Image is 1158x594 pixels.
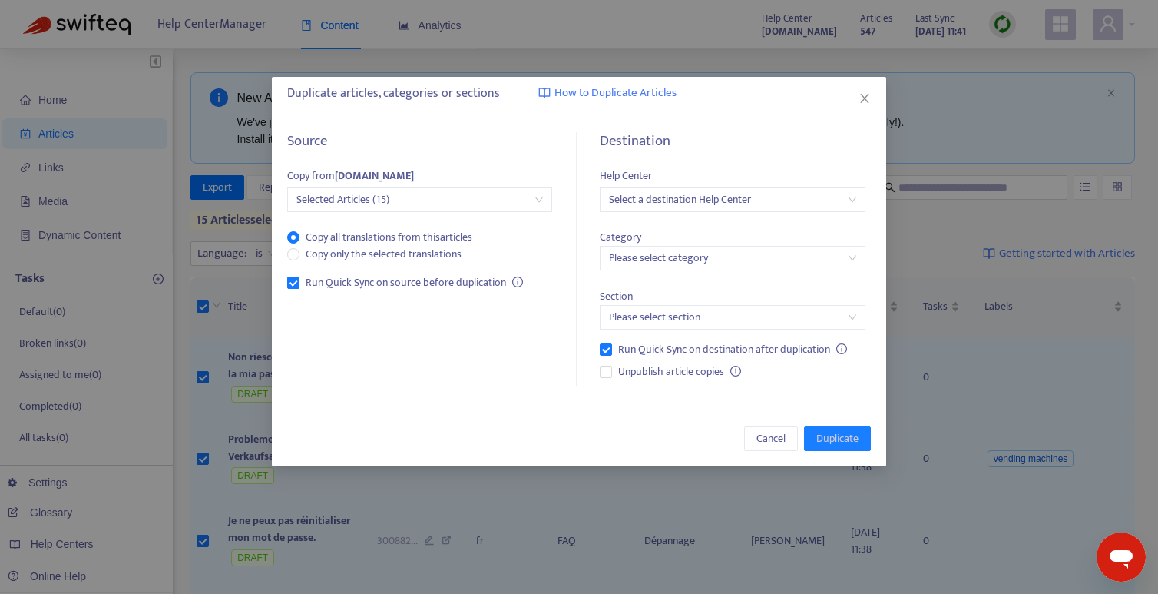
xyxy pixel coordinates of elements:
[538,85,677,102] a: How to Duplicate Articles
[730,366,741,377] span: info-circle
[600,133,865,151] h5: Destination
[744,426,798,451] button: Cancel
[859,92,871,105] span: close
[299,229,478,246] span: Copy all translations from this articles
[1097,533,1146,582] iframe: Button to launch messaging window
[335,167,414,184] strong: [DOMAIN_NAME]
[756,430,786,447] span: Cancel
[612,341,836,358] span: Run Quick Sync on destination after duplication
[554,85,677,102] span: How to Duplicate Articles
[804,426,871,451] button: Duplicate
[287,167,414,184] span: Copy from
[299,274,512,291] span: Run Quick Sync on source before duplication
[600,167,652,184] span: Help Center
[512,277,523,287] span: info-circle
[299,246,468,263] span: Copy only the selected translations
[600,228,641,246] span: Category
[612,363,730,380] span: Unpublish article copies
[296,188,543,211] span: Selected Articles (15)
[538,87,551,99] img: image-link
[287,133,552,151] h5: Source
[856,90,873,107] button: Close
[836,343,847,354] span: info-circle
[600,287,633,305] span: Section
[287,85,871,103] div: Duplicate articles, categories or sections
